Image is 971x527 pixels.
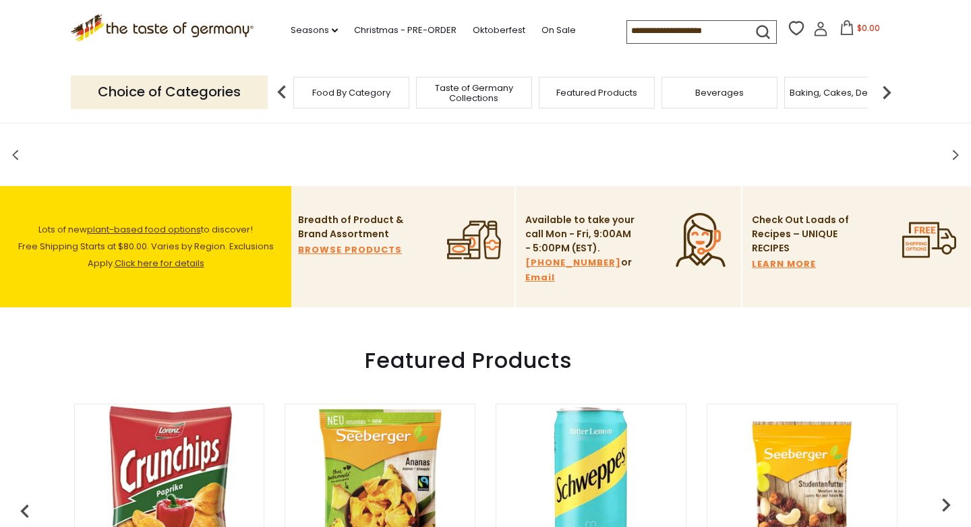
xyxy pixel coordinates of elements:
img: previous arrow [933,491,960,518]
img: previous arrow [268,79,295,106]
button: $0.00 [831,20,888,40]
a: Food By Category [312,88,390,98]
a: Baking, Cakes, Desserts [790,88,894,98]
span: $0.00 [857,22,880,34]
a: Seasons [291,23,338,38]
p: Breadth of Product & Brand Assortment [298,213,409,241]
a: On Sale [541,23,576,38]
a: Taste of Germany Collections [420,83,528,103]
a: Featured Products [556,88,637,98]
a: Click here for details [115,257,204,270]
a: Beverages [695,88,744,98]
a: [PHONE_NUMBER] [525,255,621,270]
img: next arrow [873,79,900,106]
a: LEARN MORE [752,257,816,272]
p: Available to take your call Mon - Fri, 9:00AM - 5:00PM (EST). or [525,213,637,285]
a: BROWSE PRODUCTS [298,243,402,257]
a: Oktoberfest [473,23,525,38]
a: Email [525,270,555,285]
img: previous arrow [11,498,38,525]
p: Choice of Categories [71,75,268,108]
p: Check Out Loads of Recipes – UNIQUE RECIPES [752,213,850,255]
span: Lots of new to discover! Free Shipping Starts at $80.00. Varies by Region. Exclusions Apply. [18,223,274,270]
a: Christmas - PRE-ORDER [354,23,457,38]
a: plant-based food options [87,223,201,236]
